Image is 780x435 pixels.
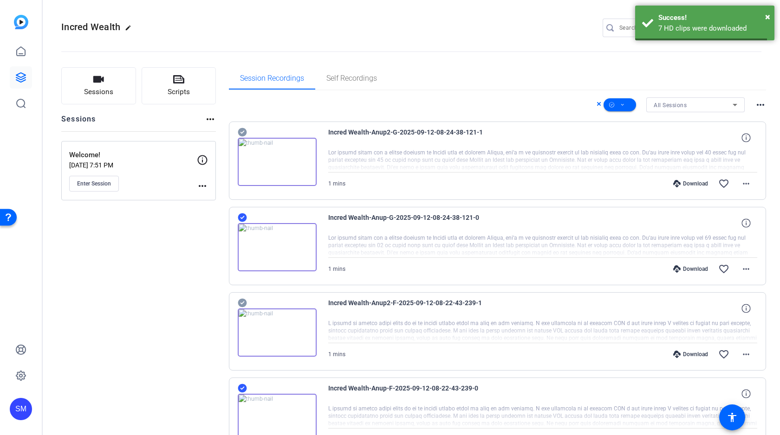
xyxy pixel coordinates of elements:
[10,398,32,420] div: SM
[142,67,216,104] button: Scripts
[654,102,687,109] span: All Sessions
[168,87,190,97] span: Scripts
[669,265,713,273] div: Download
[328,212,500,234] span: Incred Wealth-Anup-G-2025-09-12-08-24-38-121-0
[718,349,729,360] mat-icon: favorite_border
[718,263,729,275] mat-icon: favorite_border
[84,87,113,97] span: Sessions
[669,180,713,187] div: Download
[741,263,752,275] mat-icon: more_horiz
[77,180,111,187] span: Enter Session
[61,114,96,131] h2: Sessions
[61,67,136,104] button: Sessions
[741,178,752,189] mat-icon: more_horiz
[69,150,197,160] p: Welcome!
[240,75,304,82] span: Session Recordings
[727,412,738,423] mat-icon: accessibility
[328,383,500,405] span: Incred Wealth-Anup-F-2025-09-12-08-22-43-239-0
[238,223,317,271] img: thumb-nail
[741,349,752,360] mat-icon: more_horiz
[755,99,766,110] mat-icon: more_horiz
[328,351,345,358] span: 1 mins
[125,25,136,36] mat-icon: edit
[69,161,197,169] p: [DATE] 7:51 PM
[238,308,317,357] img: thumb-nail
[61,21,120,32] span: Incred Wealth
[658,13,767,23] div: Success!
[326,75,377,82] span: Self Recordings
[205,114,216,125] mat-icon: more_horiz
[328,127,500,149] span: Incred Wealth-Anup2-G-2025-09-12-08-24-38-121-1
[328,266,345,272] span: 1 mins
[69,176,119,192] button: Enter Session
[238,138,317,186] img: thumb-nail
[669,351,713,358] div: Download
[328,180,345,187] span: 1 mins
[197,180,208,192] mat-icon: more_horiz
[718,178,729,189] mat-icon: favorite_border
[619,22,703,33] input: Search
[765,10,770,24] button: Close
[658,23,767,34] div: 7 HD clips were downloaded
[14,15,28,29] img: blue-gradient.svg
[765,11,770,22] span: ×
[328,297,500,320] span: Incred Wealth-Anup2-F-2025-09-12-08-22-43-239-1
